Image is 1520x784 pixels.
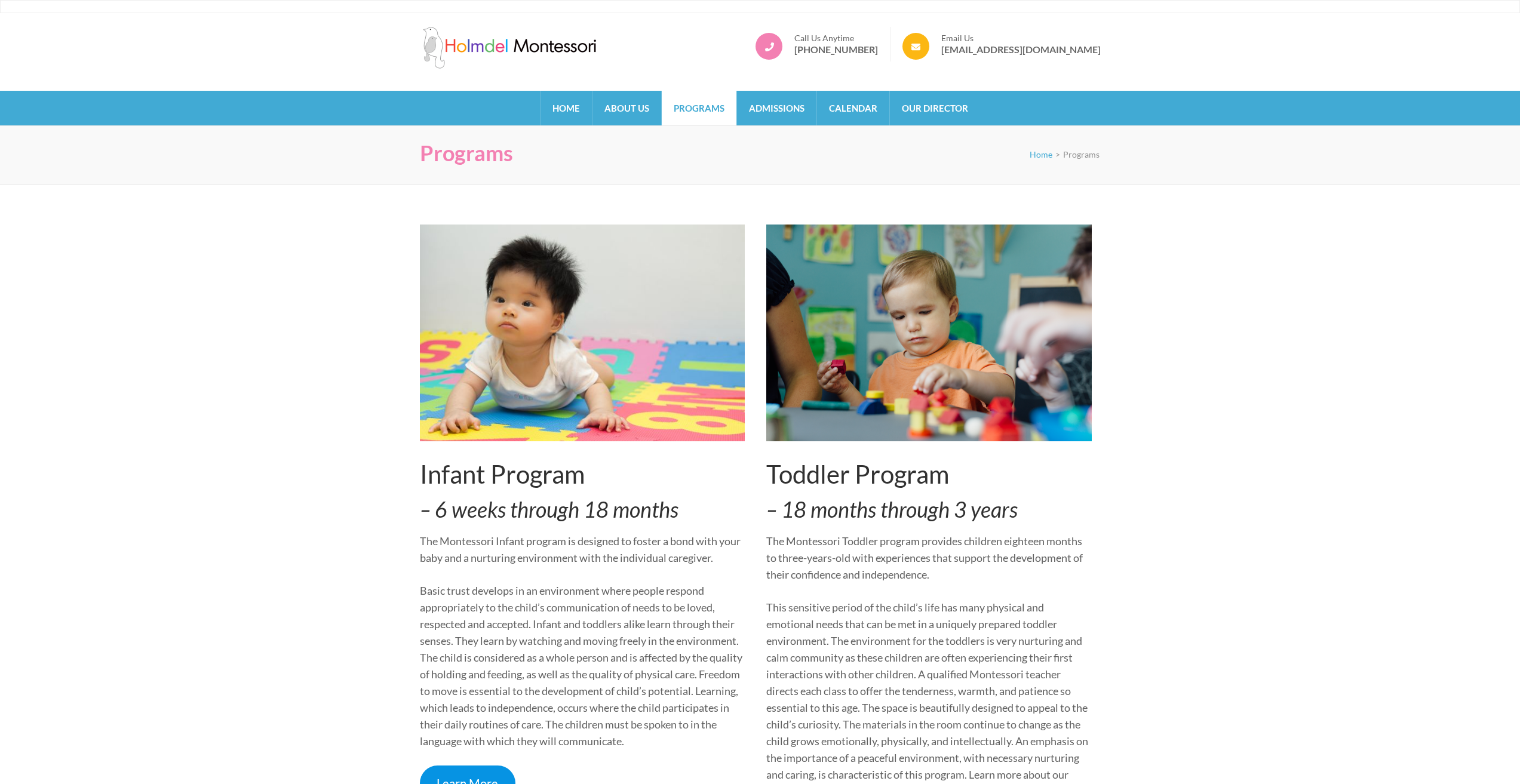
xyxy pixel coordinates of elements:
h2: Infant Program [420,459,745,489]
a: [PHONE_NUMBER] [794,44,878,56]
p: Basic trust develops in an environment where people respond appropriately to the child’s communic... [420,582,745,749]
a: Our Director [890,91,980,125]
h1: Programs [420,140,513,166]
a: Programs [662,91,736,125]
span: Email Us [941,33,1101,44]
em: – 6 weeks through 18 months [420,496,678,522]
a: Home [1030,149,1052,159]
a: Admissions [737,91,816,125]
a: About Us [592,91,661,125]
em: – 18 months through 3 years [766,496,1018,522]
span: > [1055,149,1060,159]
a: Calendar [817,91,889,125]
a: [EMAIL_ADDRESS][DOMAIN_NAME] [941,44,1101,56]
h2: Toddler Program [766,459,1092,489]
p: The Montessori Infant program is designed to foster a bond with your baby and a nurturing environ... [420,533,745,566]
a: Home [541,91,592,125]
p: The Montessori Toddler program provides children eighteen months to three-years-old with experien... [766,533,1092,583]
span: Call Us Anytime [794,33,878,44]
img: Holmdel Montessori School [420,27,599,69]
